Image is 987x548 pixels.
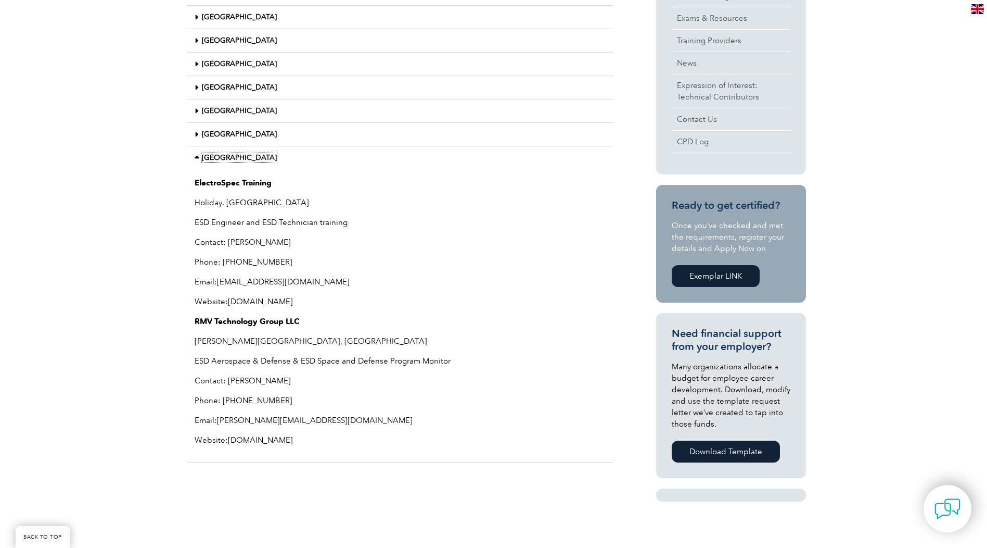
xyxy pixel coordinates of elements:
div: [GEOGRAPHIC_DATA] [187,6,613,29]
img: contact-chat.png [934,496,960,522]
div: [GEOGRAPHIC_DATA] [187,169,613,463]
p: Website: [195,296,606,307]
a: [GEOGRAPHIC_DATA] [202,83,277,92]
a: Contact Us [672,108,790,130]
a: Download Template [672,441,780,463]
strong: ElectroSpec Training [195,178,272,188]
p: Contact: [PERSON_NAME] [195,236,606,248]
a: Exemplar LINK [672,265,760,287]
div: [GEOGRAPHIC_DATA] [187,53,613,76]
p: Email: [195,276,606,288]
div: [GEOGRAPHIC_DATA] [187,123,613,146]
a: [EMAIL_ADDRESS][DOMAIN_NAME] [217,277,350,287]
div: [GEOGRAPHIC_DATA] [187,146,613,169]
p: Contact: [PERSON_NAME] [195,375,606,387]
div: [GEOGRAPHIC_DATA] [187,99,613,123]
div: [GEOGRAPHIC_DATA] [187,29,613,53]
a: News [672,52,790,74]
p: Once you’ve checked and met the requirements, register your details and Apply Now on [672,220,790,254]
p: Holiday, [GEOGRAPHIC_DATA] [195,197,606,208]
p: Website: [195,434,606,446]
a: [GEOGRAPHIC_DATA] [202,130,277,139]
strong: RMV Technology Group LLC [195,317,299,326]
img: en [971,4,984,14]
h3: Need financial support from your employer? [672,327,790,353]
p: ESD Engineer and ESD Technician training [195,217,606,228]
a: [DOMAIN_NAME] [228,297,293,306]
a: Training Providers [672,30,790,52]
p: Email: [195,415,606,426]
a: [GEOGRAPHIC_DATA] [202,13,277,21]
a: [GEOGRAPHIC_DATA] [202,106,277,115]
a: [DOMAIN_NAME] [228,435,293,445]
p: Phone: [PHONE_NUMBER] [195,395,606,406]
p: Many organizations allocate a budget for employee career development. Download, modify and use th... [672,361,790,430]
a: [GEOGRAPHIC_DATA] [202,36,277,45]
a: Exams & Resources [672,7,790,29]
p: [PERSON_NAME][GEOGRAPHIC_DATA], [GEOGRAPHIC_DATA] [195,335,606,347]
a: [GEOGRAPHIC_DATA] [202,59,277,68]
a: BACK TO TOP [16,526,70,548]
h3: Ready to get certified? [672,199,790,212]
p: ESD Aerospace & Defense & ESD Space and Defense Program Monitor [195,355,606,367]
p: Phone: [PHONE_NUMBER] [195,256,606,268]
a: [PERSON_NAME][EMAIL_ADDRESS][DOMAIN_NAME] [217,416,413,425]
div: [GEOGRAPHIC_DATA] [187,76,613,99]
a: Expression of Interest:Technical Contributors [672,74,790,108]
a: CPD Log [672,131,790,153]
a: [GEOGRAPHIC_DATA] [202,153,277,162]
